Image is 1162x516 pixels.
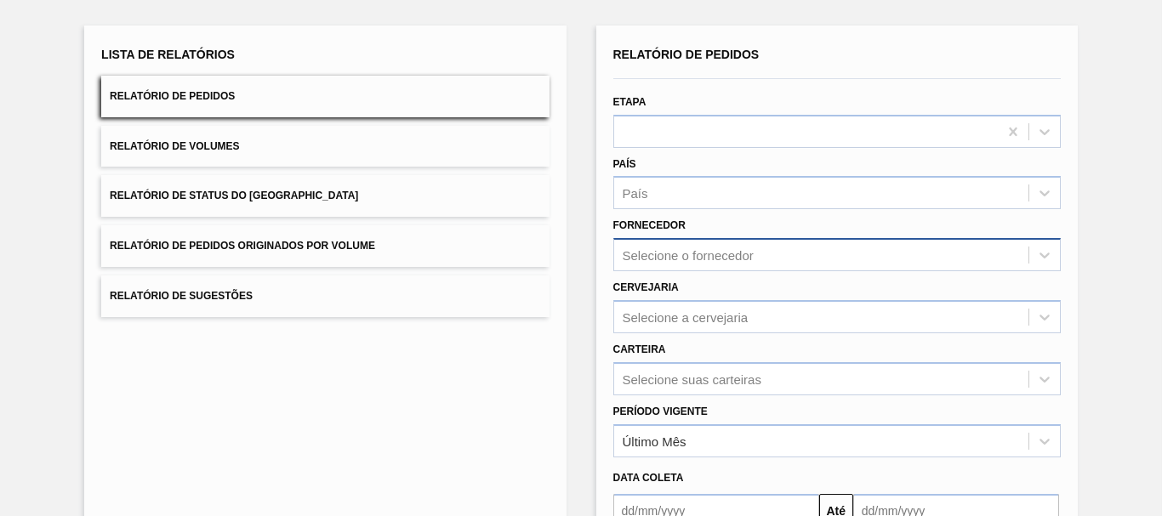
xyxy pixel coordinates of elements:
[623,248,754,263] div: Selecione o fornecedor
[623,309,749,324] div: Selecione a cervejaria
[101,76,549,117] button: Relatório de Pedidos
[613,281,679,293] label: Cervejaria
[613,405,708,417] label: Período Vigente
[613,343,666,355] label: Carteira
[110,140,239,152] span: Relatório de Volumes
[623,371,761,386] div: Selecione suas carteiras
[623,434,686,448] div: Último Mês
[110,290,253,302] span: Relatório de Sugestões
[613,48,760,61] span: Relatório de Pedidos
[613,158,636,170] label: País
[613,219,686,231] label: Fornecedor
[613,96,647,108] label: Etapa
[101,275,549,317] button: Relatório de Sugestões
[101,175,549,217] button: Relatório de Status do [GEOGRAPHIC_DATA]
[110,190,358,201] span: Relatório de Status do [GEOGRAPHIC_DATA]
[101,225,549,267] button: Relatório de Pedidos Originados por Volume
[613,472,684,484] span: Data coleta
[623,186,648,201] div: País
[101,126,549,167] button: Relatório de Volumes
[101,48,235,61] span: Lista de Relatórios
[110,90,235,102] span: Relatório de Pedidos
[110,240,375,252] span: Relatório de Pedidos Originados por Volume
